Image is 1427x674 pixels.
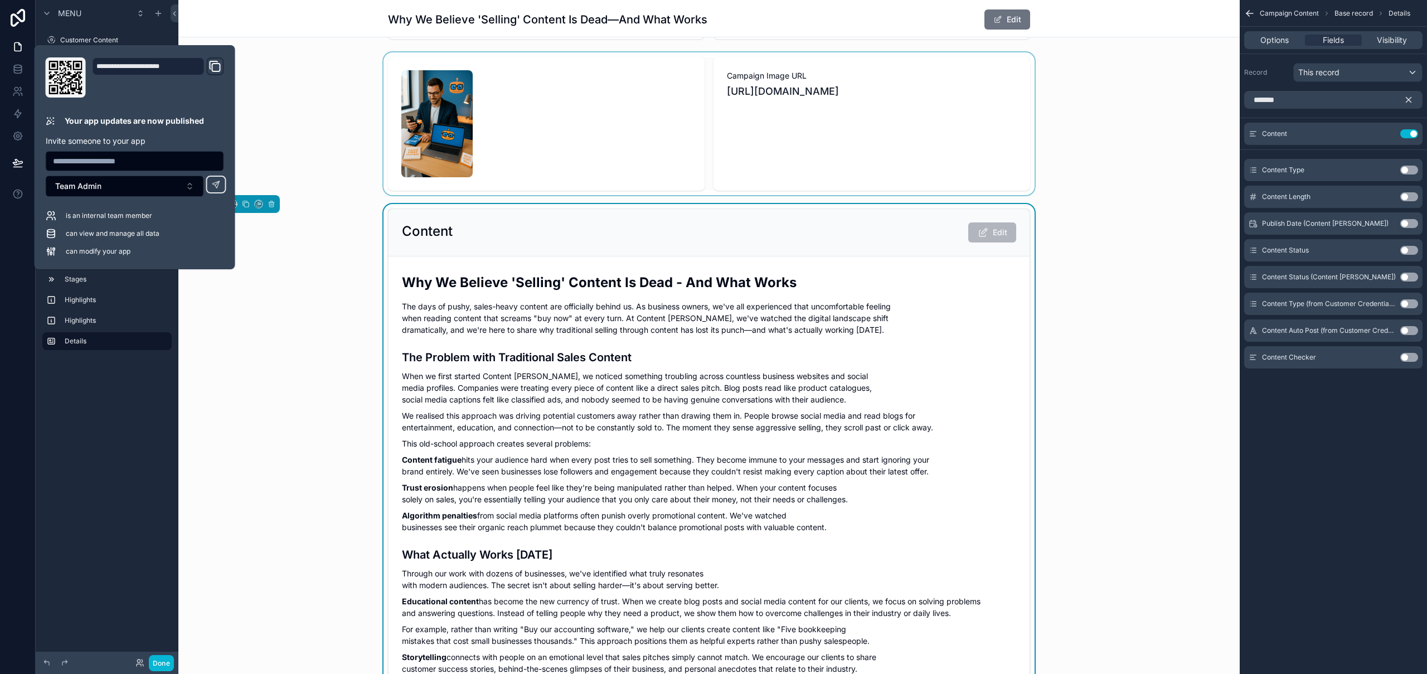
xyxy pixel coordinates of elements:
[42,31,172,49] a: Customer Content
[402,568,1016,591] p: Through our work with dozens of businesses, we've identified what truly resonates with modern aud...
[402,623,1016,647] p: For example, rather than writing "Buy our accounting software," we help our clients create conten...
[402,273,1016,292] h2: Why We Believe 'Selling' Content Is Dead - And What Works
[1293,63,1423,82] button: This record
[1262,219,1389,228] span: Publish Date (Content [PERSON_NAME])
[1389,9,1410,18] span: Details
[402,652,446,662] strong: Storytelling
[1262,353,1316,362] span: Content Checker
[402,483,453,492] strong: Trust erosion
[1262,273,1396,282] span: Content Status (Content [PERSON_NAME])
[46,135,224,147] p: Invite someone to your app
[402,438,1016,449] p: This old-school approach creates several problems:
[1298,67,1339,78] span: This record
[1244,68,1289,77] label: Record
[46,176,204,197] button: Select Button
[1334,9,1373,18] span: Base record
[402,370,1016,405] p: When we first started Content [PERSON_NAME], we noticed something troubling across countless busi...
[402,300,1016,336] p: The days of pushy, sales-heavy content are officially behind us. As business owners, we've all ex...
[402,546,1016,563] h3: What Actually Works [DATE]
[65,295,167,304] label: Highlights
[55,181,101,192] span: Team Admin
[1262,246,1309,255] span: Content Status
[1260,35,1289,46] span: Options
[984,9,1030,30] button: Edit
[93,57,224,98] div: Domain and Custom Link
[1260,9,1319,18] span: Campaign Content
[402,595,1016,619] p: has become the new currency of trust. When we create blog posts and social media content for our ...
[402,482,1016,505] p: happens when people feel like they're being manipulated rather than helped. When your content foc...
[66,247,130,256] span: can modify your app
[1262,326,1396,335] span: Content Auto Post (from Customer Credentials)
[402,511,477,520] strong: Algorithm penalties
[66,211,152,220] span: is an internal team member
[65,115,204,127] p: Your app updates are now published
[1262,166,1304,174] span: Content Type
[388,12,707,27] h1: Why We Believe 'Selling' Content Is Dead—And What Works
[402,455,462,464] strong: Content fatigue
[60,36,169,45] label: Customer Content
[1262,192,1310,201] span: Content Length
[402,510,1016,533] p: from social media platforms often punish overly promotional content. We've watched businesses see...
[402,454,1016,477] p: hits your audience hard when every post tries to sell something. They become immune to your messa...
[36,265,178,361] div: scrollable content
[1262,129,1287,138] span: Content
[65,316,167,325] label: Highlights
[58,8,81,19] span: Menu
[1262,299,1396,308] span: Content Type (from Customer Credentials)
[66,229,159,238] span: can view and manage all data
[1377,35,1407,46] span: Visibility
[65,275,167,284] label: Stages
[1323,35,1344,46] span: Fields
[402,349,1016,366] h3: The Problem with Traditional Sales Content
[402,597,479,606] strong: Educational content
[65,337,163,346] label: Details
[402,410,1016,433] p: We realised this approach was driving potential customers away rather than drawing them in. Peopl...
[149,655,174,671] button: Done
[402,222,453,240] h2: Content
